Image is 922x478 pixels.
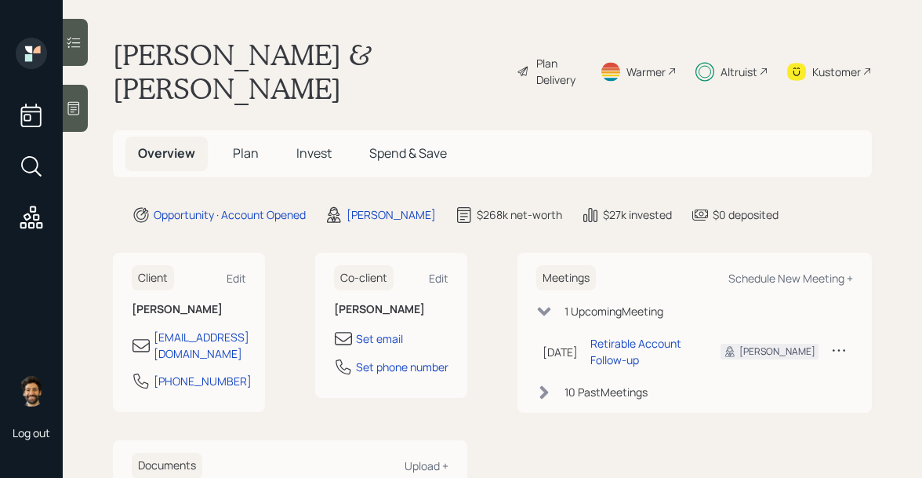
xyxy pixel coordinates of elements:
div: 10 Past Meeting s [564,384,648,400]
div: Upload + [405,458,448,473]
span: Invest [296,144,332,162]
div: Log out [13,425,50,440]
div: 1 Upcoming Meeting [564,303,663,319]
div: Plan Delivery [536,55,581,88]
span: Spend & Save [369,144,447,162]
div: $0 deposited [713,206,779,223]
div: Opportunity · Account Opened [154,206,306,223]
h6: Meetings [536,265,596,291]
div: Altruist [721,64,757,80]
div: Set phone number [356,359,448,375]
div: Schedule New Meeting + [728,271,853,286]
div: Kustomer [812,64,861,80]
div: Warmer [626,64,666,80]
img: eric-schwartz-headshot.png [16,375,47,407]
h6: Client [132,265,174,291]
div: Edit [429,271,448,286]
h6: Co-client [334,265,394,291]
div: $268k net-worth [477,206,562,223]
div: [PERSON_NAME] [347,206,436,223]
div: Set email [356,330,403,347]
div: [DATE] [543,344,578,360]
div: Retirable Account Follow-up [590,335,695,368]
div: [PERSON_NAME] [739,345,815,359]
div: $27k invested [603,206,672,223]
div: [EMAIL_ADDRESS][DOMAIN_NAME] [154,329,249,362]
span: Overview [138,144,195,162]
div: Edit [227,271,246,286]
h6: [PERSON_NAME] [132,303,246,316]
h6: [PERSON_NAME] [334,303,448,316]
h1: [PERSON_NAME] & [PERSON_NAME] [113,38,504,105]
span: Plan [233,144,259,162]
div: [PHONE_NUMBER] [154,373,252,389]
